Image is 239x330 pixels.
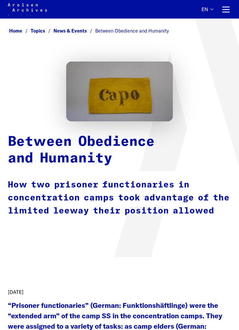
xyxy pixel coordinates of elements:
p: How two prisoner functionaries in concentration camps took advantage of the limited leeway their ... [8,179,231,218]
nav: Breadcrumb [8,26,231,36]
a: News & Events [53,28,95,34]
a: Topics [31,28,53,34]
a: Home [9,28,31,34]
span: Between Obedience and Humanity [95,28,169,34]
nav: Primary [202,3,231,15]
time: [DATE] [8,289,23,295]
strong: Between Obedience and Humanity [8,135,155,165]
button: English, language selection [202,7,213,19]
